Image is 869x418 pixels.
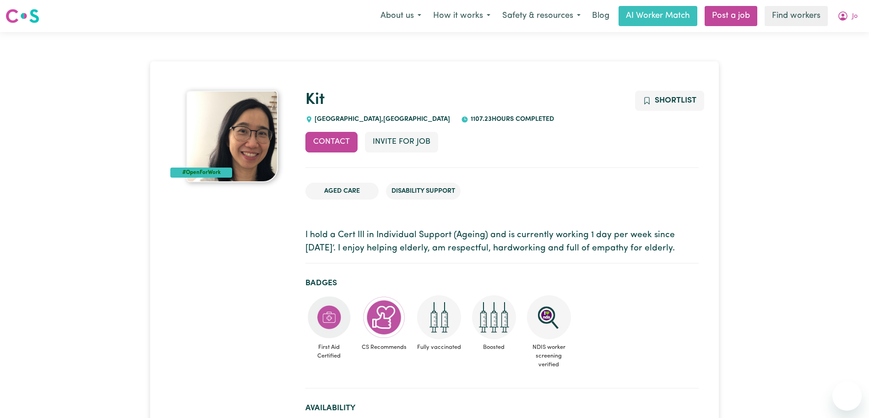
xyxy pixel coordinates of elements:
img: Care and support worker has received booster dose of COVID-19 vaccination [472,295,516,339]
a: Blog [587,6,615,26]
a: Careseekers logo [5,5,39,27]
h2: Badges [305,278,699,288]
li: Disability Support [386,183,461,200]
span: CS Recommends [360,339,408,355]
h2: Availability [305,403,699,413]
span: [GEOGRAPHIC_DATA] , [GEOGRAPHIC_DATA] [313,116,451,123]
p: I hold a Cert III in Individual Support (Ageing) and is currently working 1 day per week since [D... [305,229,699,255]
a: Find workers [765,6,828,26]
span: Boosted [470,339,518,355]
div: #OpenForWork [170,168,232,178]
img: Careseekers logo [5,8,39,24]
a: Kit's profile picture'#OpenForWork [170,91,294,182]
img: Kit [186,91,278,182]
li: Aged Care [305,183,379,200]
button: Add to shortlist [635,91,704,111]
span: First Aid Certified [305,339,353,364]
img: Care and support worker has received 2 doses of COVID-19 vaccine [417,295,461,339]
a: Kit [305,92,325,108]
button: Invite for Job [365,132,438,152]
a: AI Worker Match [619,6,697,26]
span: NDIS worker screening verified [525,339,573,373]
img: Care worker is recommended by Careseekers [362,295,406,339]
button: Safety & resources [496,6,587,26]
button: My Account [831,6,864,26]
span: Jo [852,11,858,22]
span: Shortlist [655,97,696,104]
img: Care and support worker has completed First Aid Certification [307,295,351,339]
button: Contact [305,132,358,152]
img: NDIS Worker Screening Verified [527,295,571,339]
a: Post a job [705,6,757,26]
span: Fully vaccinated [415,339,463,355]
iframe: Button to launch messaging window [832,381,862,411]
button: How it works [427,6,496,26]
span: 1107.23 hours completed [468,116,554,123]
button: About us [375,6,427,26]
